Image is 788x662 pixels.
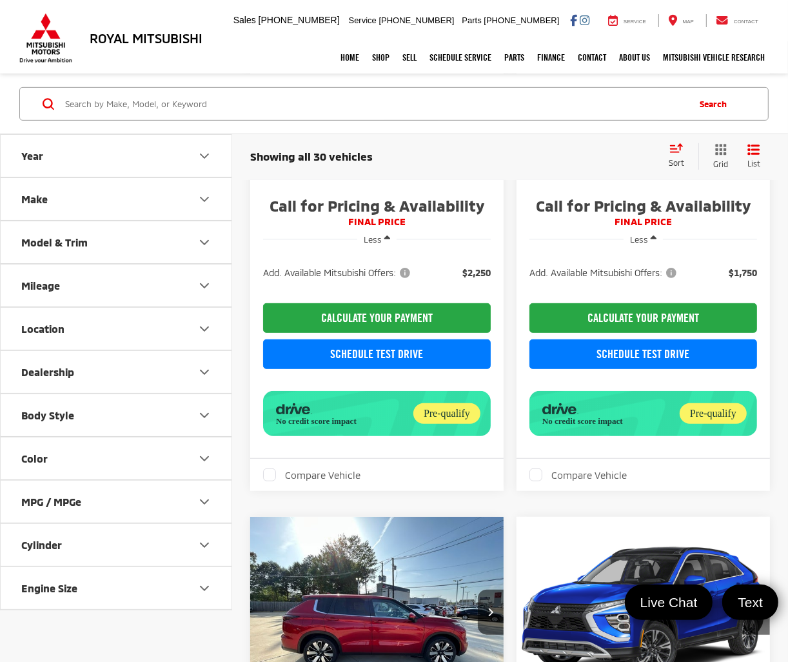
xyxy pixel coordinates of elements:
[1,394,233,436] button: Body StyleBody Style
[1,221,233,263] button: Model & TrimModel & Trim
[734,19,758,25] span: Contact
[21,409,74,421] div: Body Style
[662,143,698,168] button: Select sort value
[263,216,491,228] span: FINAL PRICE
[259,15,340,25] span: [PHONE_NUMBER]
[713,159,728,170] span: Grid
[656,41,771,74] a: Mitsubishi Vehicle Research
[531,41,571,74] a: Finance
[731,594,769,611] span: Text
[478,590,504,635] button: Next image
[197,407,212,423] div: Body Style
[529,468,627,481] label: Compare Vehicle
[529,196,757,216] span: Call for Pricing & Availability
[484,15,559,25] span: [PHONE_NUMBER]
[263,196,491,216] span: Call for Pricing & Availability
[738,143,770,169] button: List View
[529,339,757,369] a: Schedule Test Drive
[634,594,704,611] span: Live Chat
[529,266,679,279] span: Add. Available Mitsubishi Offers:
[64,88,687,119] input: Search by Make, Model, or Keyword
[17,13,75,63] img: Mitsubishi
[21,279,60,292] div: Mileage
[21,236,88,248] div: Model & Trim
[366,41,396,74] a: Shop
[263,339,491,369] a: Schedule Test Drive
[1,265,233,306] button: MileageMileage
[197,580,212,596] div: Engine Size
[233,15,256,25] span: Sales
[570,15,577,25] a: Facebook: Click to visit our Facebook page
[1,351,233,393] button: DealershipDealership
[1,567,233,609] button: Engine SizeEngine Size
[21,150,43,162] div: Year
[687,87,746,119] button: Search
[263,266,413,279] span: Add. Available Mitsubishi Offers:
[1,524,233,566] button: CylinderCylinder
[630,234,648,245] span: Less
[197,277,212,293] div: Mileage
[349,15,377,25] span: Service
[462,15,481,25] span: Parts
[197,234,212,250] div: Model & Trim
[683,19,694,25] span: Map
[21,582,77,594] div: Engine Size
[624,19,646,25] span: Service
[21,193,48,205] div: Make
[21,452,48,465] div: Color
[197,364,212,379] div: Dealership
[334,41,366,74] a: Home
[263,468,360,481] label: Compare Vehicle
[1,437,233,479] button: ColorColor
[498,41,531,74] a: Parts: Opens in a new tab
[729,266,757,279] span: $1,750
[1,178,233,220] button: MakeMake
[396,41,423,74] a: Sell
[658,14,704,27] a: Map
[580,15,589,25] a: Instagram: Click to visit our Instagram page
[747,158,760,169] span: List
[364,234,382,245] span: Less
[250,149,373,162] span: Showing all 30 vehicles
[1,481,233,523] button: MPG / MPGeMPG / MPGe
[529,216,757,228] span: FINAL PRICE
[698,143,738,169] button: Grid View
[357,228,397,252] button: Less
[379,15,455,25] span: [PHONE_NUMBER]
[21,366,74,378] div: Dealership
[529,303,757,333] : CALCULATE YOUR PAYMENT
[21,539,62,551] div: Cylinder
[1,308,233,350] button: LocationLocation
[462,266,491,279] span: $2,250
[197,537,212,552] div: Cylinder
[529,266,681,279] button: Add. Available Mitsubishi Offers:
[197,450,212,466] div: Color
[263,303,491,333] : CALCULATE YOUR PAYMENT
[197,148,212,163] div: Year
[197,191,212,206] div: Make
[263,266,415,279] button: Add. Available Mitsubishi Offers:
[706,14,768,27] a: Contact
[1,135,233,177] button: YearYear
[625,585,713,620] a: Live Chat
[598,14,656,27] a: Service
[722,585,778,620] a: Text
[197,321,212,336] div: Location
[21,323,64,335] div: Location
[21,496,81,508] div: MPG / MPGe
[613,41,656,74] a: About Us
[624,228,663,252] button: Less
[423,41,498,74] a: Schedule Service: Opens in a new tab
[669,157,684,166] span: Sort
[90,31,202,45] h3: Royal Mitsubishi
[197,494,212,509] div: MPG / MPGe
[571,41,613,74] a: Contact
